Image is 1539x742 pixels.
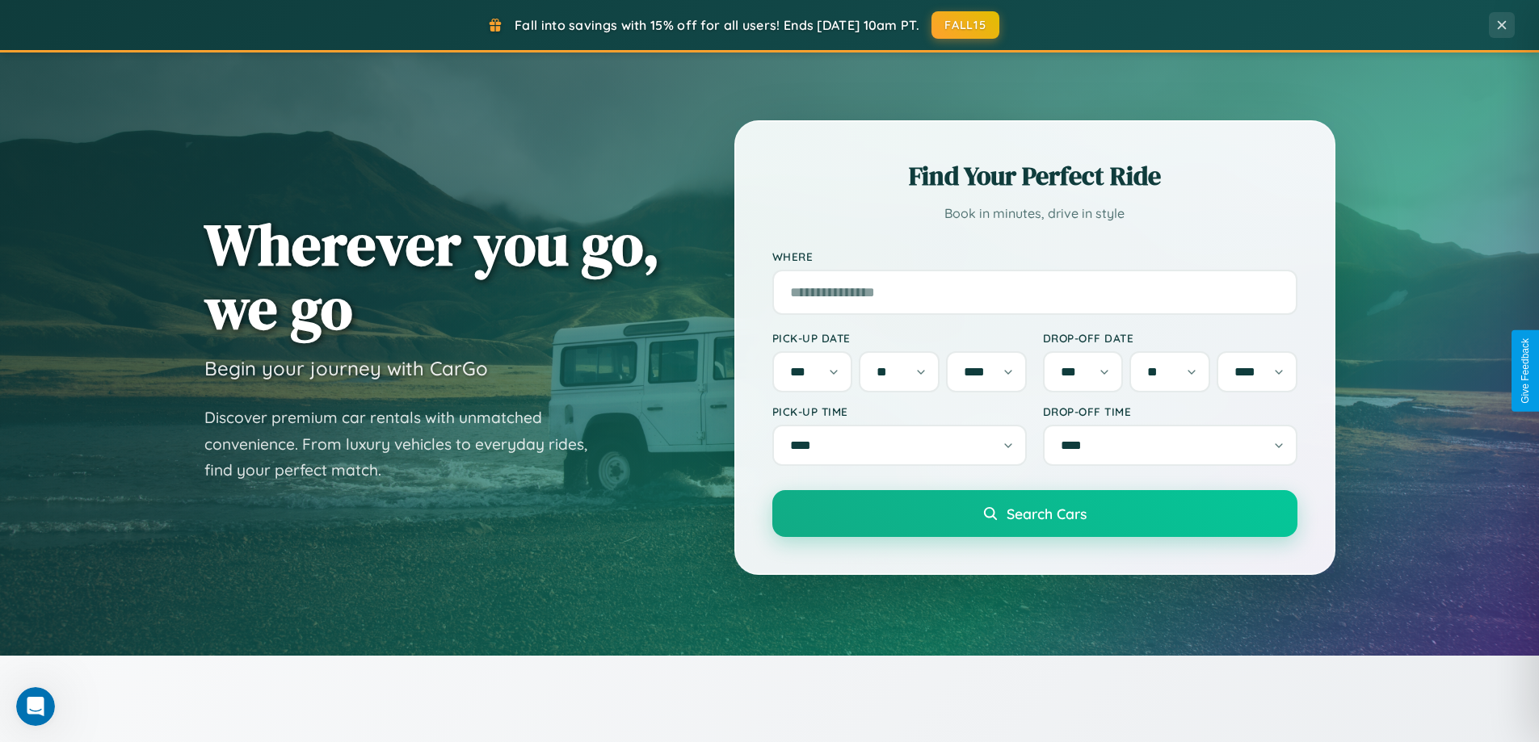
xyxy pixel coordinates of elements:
[204,405,608,484] p: Discover premium car rentals with unmatched convenience. From luxury vehicles to everyday rides, ...
[16,687,55,726] iframe: Intercom live chat
[772,405,1027,418] label: Pick-up Time
[1043,405,1297,418] label: Drop-off Time
[515,17,919,33] span: Fall into savings with 15% off for all users! Ends [DATE] 10am PT.
[1520,338,1531,404] div: Give Feedback
[772,249,1297,263] label: Where
[772,202,1297,225] p: Book in minutes, drive in style
[931,11,999,39] button: FALL15
[1007,505,1087,522] span: Search Cars
[1043,331,1297,345] label: Drop-off Date
[204,356,488,380] h3: Begin your journey with CarGo
[772,490,1297,537] button: Search Cars
[772,158,1297,194] h2: Find Your Perfect Ride
[204,212,660,340] h1: Wherever you go, we go
[772,331,1027,345] label: Pick-up Date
